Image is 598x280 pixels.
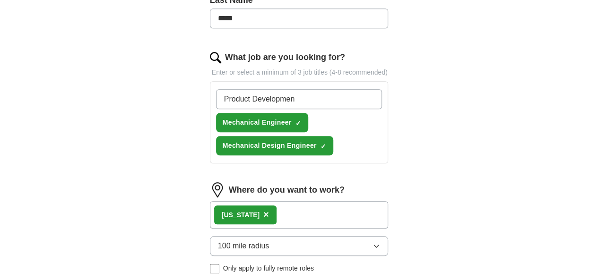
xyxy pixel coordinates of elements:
[225,51,345,64] label: What job are you looking for?
[210,182,225,197] img: location.png
[223,118,292,127] span: Mechanical Engineer
[295,119,301,127] span: ✓
[218,240,269,252] span: 100 mile radius
[216,113,308,132] button: Mechanical Engineer✓
[210,68,389,77] p: Enter or select a minimum of 3 job titles (4-8 recommended)
[210,52,221,63] img: search.png
[229,184,345,196] label: Where do you want to work?
[210,264,219,273] input: Only apply to fully remote roles
[263,208,269,222] button: ×
[210,236,389,256] button: 100 mile radius
[222,210,260,220] div: [US_STATE]
[223,141,317,151] span: Mechanical Design Engineer
[216,136,333,155] button: Mechanical Design Engineer✓
[223,263,314,273] span: Only apply to fully remote roles
[263,209,269,220] span: ×
[216,89,382,109] input: Type a job title and press enter
[321,143,326,150] span: ✓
